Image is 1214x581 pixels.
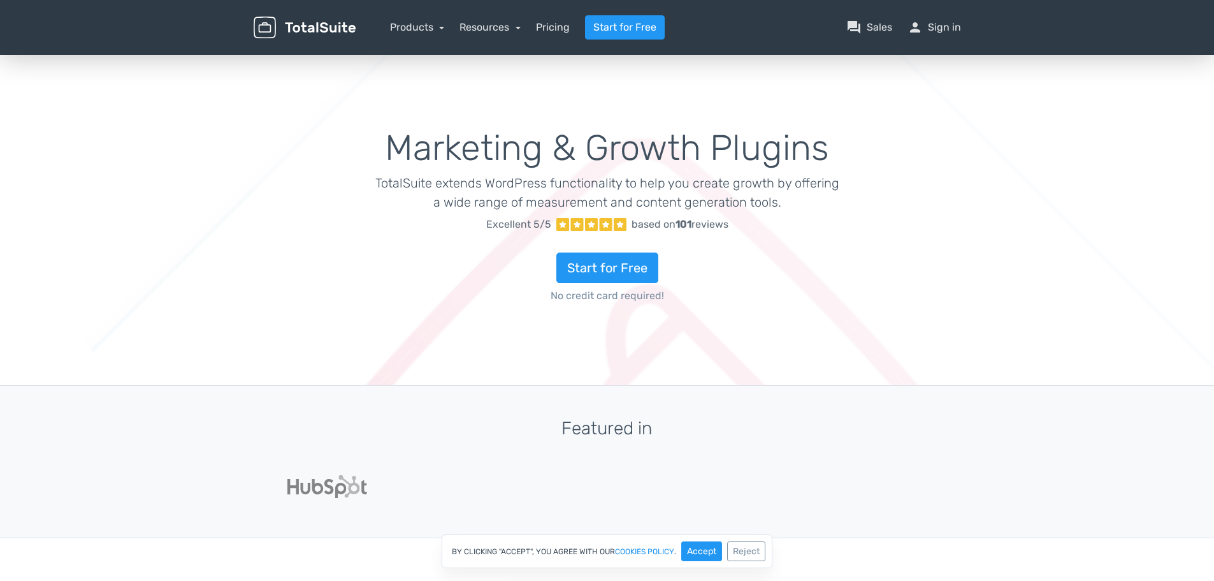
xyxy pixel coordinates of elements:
h1: Marketing & Growth Plugins [375,129,839,168]
p: TotalSuite extends WordPress functionality to help you create growth by offering a wide range of ... [375,173,839,212]
strong: 101 [676,218,691,230]
a: Products [390,21,445,33]
img: Hubspot [287,475,367,498]
a: Start for Free [556,253,658,283]
span: question_answer [846,20,862,35]
div: based on reviews [632,217,728,232]
a: personSign in [907,20,961,35]
a: Resources [459,21,521,33]
span: Excellent 5/5 [486,217,551,232]
img: TotalSuite for WordPress [254,17,356,39]
a: Pricing [536,20,570,35]
div: By clicking "Accept", you agree with our . [442,534,772,568]
a: Start for Free [585,15,665,40]
button: Reject [727,541,765,561]
button: Accept [681,541,722,561]
span: No credit card required! [375,288,839,304]
h3: Featured in [254,419,961,439]
span: person [907,20,923,35]
a: Excellent 5/5 based on101reviews [375,212,839,237]
a: cookies policy [615,548,674,555]
a: question_answerSales [846,20,892,35]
